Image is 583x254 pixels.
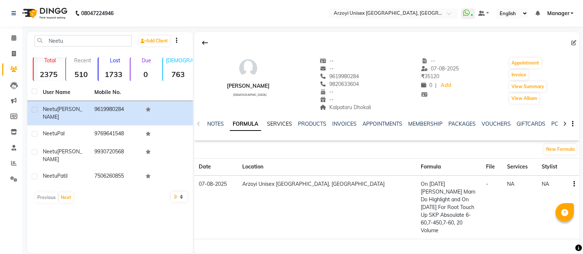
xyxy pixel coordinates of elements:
a: PACKAGES [448,121,476,127]
a: INVOICES [332,121,357,127]
a: APPOINTMENTS [362,121,402,127]
th: Services [503,159,537,176]
button: Next [59,192,73,203]
span: Kalpataru Dhokali [320,104,371,111]
a: FORMULA [230,118,261,131]
button: Appointment [510,58,541,68]
span: Neetu [43,130,57,137]
span: 35120 [421,73,439,80]
th: Mobile No. [90,84,142,101]
a: Add Client [139,36,170,46]
a: GIFTCARDS [517,121,545,127]
button: Invoice [510,70,528,80]
th: Location [238,159,416,176]
span: Patil [57,173,67,179]
div: [PERSON_NAME] [227,82,270,90]
span: NA [542,181,549,187]
th: Formula [416,159,482,176]
th: File [482,159,503,176]
th: Date [194,159,238,176]
span: NA [507,181,514,187]
span: -- [320,65,334,72]
span: -- [421,58,435,64]
span: 9820633604 [320,81,359,87]
td: 9930720568 [90,143,142,168]
a: Add [440,80,452,91]
td: 9619980284 [90,101,142,125]
p: Recent [69,57,96,64]
div: Back to Client [197,36,213,50]
strong: 510 [66,70,96,79]
th: Stylist [537,159,566,176]
td: On [DATE] [PERSON_NAME] Mam Do Highlight and On [DATE] For Root Touch Up SKP Absoulate 6-60,7-450... [416,175,482,239]
span: [PERSON_NAME] [43,148,82,163]
span: -- [320,58,334,64]
span: [PERSON_NAME] [43,106,82,120]
td: Arzoyi Unisex [GEOGRAPHIC_DATA], [GEOGRAPHIC_DATA] [238,175,416,239]
td: 7506260855 [90,168,142,186]
span: 0 [421,82,432,88]
button: View Summary [510,81,546,92]
strong: 1733 [98,70,129,79]
span: -- [320,88,334,95]
span: Neetu [43,148,57,155]
span: ₹ [421,73,424,80]
img: logo [19,3,69,24]
span: 07-08-2025 [199,181,227,187]
span: Neetu [43,106,57,112]
button: View Album [510,93,539,104]
span: Manager [547,10,569,17]
strong: 2375 [34,70,64,79]
a: SERVICES [267,121,292,127]
button: New Formula [544,144,576,154]
p: Total [37,57,64,64]
span: 9619980284 [320,73,359,80]
span: Neetu [43,173,57,179]
img: avatar [237,57,259,79]
span: | [435,81,437,89]
a: MEMBERSHIP [408,121,443,127]
strong: 0 [131,70,161,79]
span: -- [320,96,334,103]
span: 07-08-2025 [421,65,459,72]
span: [DEMOGRAPHIC_DATA] [233,93,267,97]
p: Due [132,57,161,64]
a: POINTS [551,121,570,127]
span: - [486,181,488,187]
b: 08047224946 [81,3,114,24]
span: Pal [57,130,65,137]
a: NOTES [207,121,224,127]
p: Lost [101,57,129,64]
td: 9769641548 [90,125,142,143]
a: PRODUCTS [298,121,326,127]
p: [DEMOGRAPHIC_DATA] [166,57,193,64]
a: VOUCHERS [482,121,511,127]
strong: 763 [163,70,193,79]
th: User Name [38,84,90,101]
input: Search by Name/Mobile/Email/Code [34,35,132,46]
